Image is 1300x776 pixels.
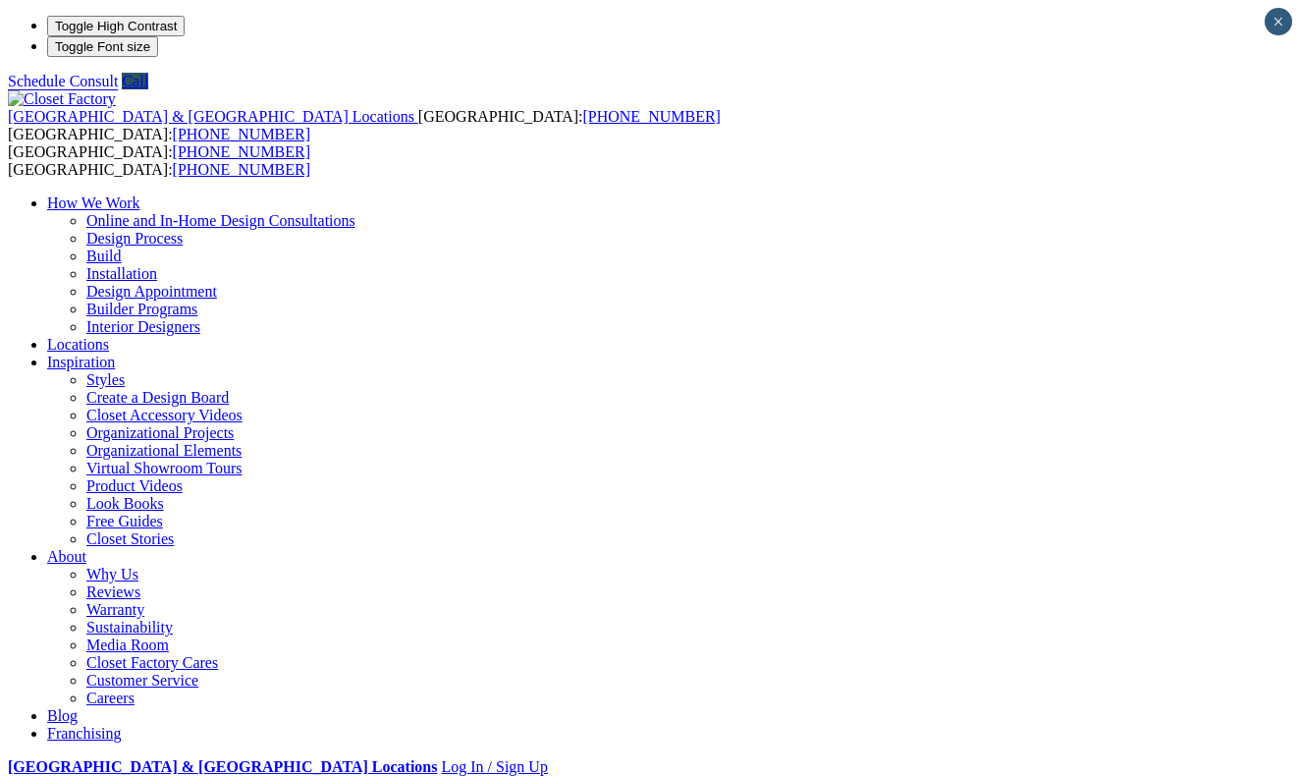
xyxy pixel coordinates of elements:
[86,619,173,636] a: Sustainability
[47,548,86,565] a: About
[8,143,310,178] span: [GEOGRAPHIC_DATA]: [GEOGRAPHIC_DATA]:
[47,354,115,370] a: Inspiration
[86,283,217,300] a: Design Appointment
[86,442,242,459] a: Organizational Elements
[86,672,198,689] a: Customer Service
[86,654,218,671] a: Closet Factory Cares
[173,126,310,142] a: [PHONE_NUMBER]
[47,336,109,353] a: Locations
[86,637,169,653] a: Media Room
[86,460,243,476] a: Virtual Showroom Tours
[8,758,437,775] a: [GEOGRAPHIC_DATA] & [GEOGRAPHIC_DATA] Locations
[8,90,116,108] img: Closet Factory
[55,39,150,54] span: Toggle Font size
[86,389,229,406] a: Create a Design Board
[86,601,144,618] a: Warranty
[86,301,197,317] a: Builder Programs
[86,477,183,494] a: Product Videos
[86,318,200,335] a: Interior Designers
[582,108,720,125] a: [PHONE_NUMBER]
[8,108,721,142] span: [GEOGRAPHIC_DATA]: [GEOGRAPHIC_DATA]:
[86,513,163,529] a: Free Guides
[47,707,78,724] a: Blog
[173,161,310,178] a: [PHONE_NUMBER]
[441,758,547,775] a: Log In / Sign Up
[86,248,122,264] a: Build
[47,36,158,57] button: Toggle Font size
[47,725,122,742] a: Franchising
[8,73,118,89] a: Schedule Consult
[8,108,418,125] a: [GEOGRAPHIC_DATA] & [GEOGRAPHIC_DATA] Locations
[86,690,135,706] a: Careers
[55,19,177,33] span: Toggle High Contrast
[86,230,183,247] a: Design Process
[86,265,157,282] a: Installation
[86,212,355,229] a: Online and In-Home Design Consultations
[86,424,234,441] a: Organizational Projects
[47,16,185,36] button: Toggle High Contrast
[86,583,140,600] a: Reviews
[122,73,148,89] a: Call
[86,495,164,512] a: Look Books
[86,530,174,547] a: Closet Stories
[86,566,138,582] a: Why Us
[173,143,310,160] a: [PHONE_NUMBER]
[8,108,414,125] span: [GEOGRAPHIC_DATA] & [GEOGRAPHIC_DATA] Locations
[86,371,125,388] a: Styles
[1265,8,1292,35] button: Close
[86,407,243,423] a: Closet Accessory Videos
[47,194,140,211] a: How We Work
